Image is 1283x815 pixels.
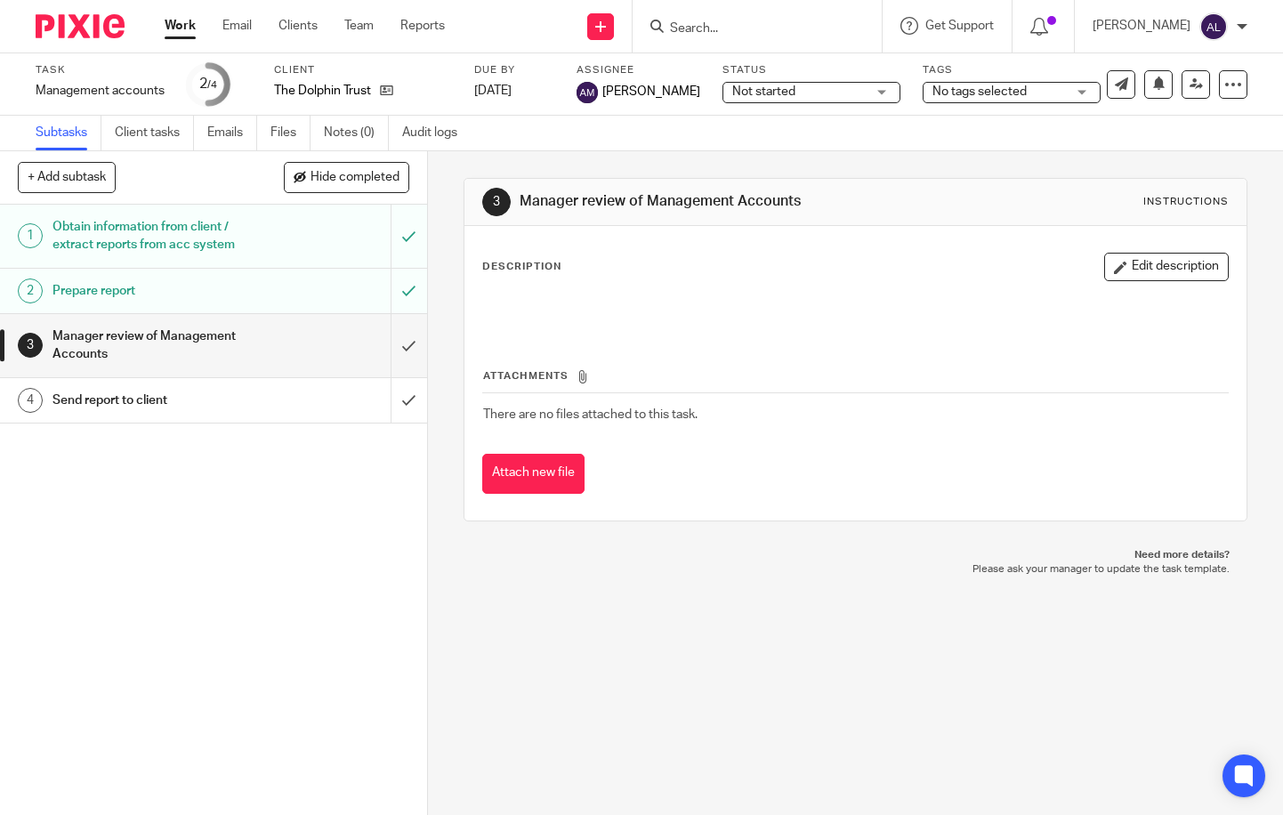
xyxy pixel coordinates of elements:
a: Clients [278,17,318,35]
a: Subtasks [36,116,101,150]
button: Edit description [1104,253,1229,281]
button: + Add subtask [18,162,116,192]
div: 1 [18,223,43,248]
img: svg%3E [577,82,598,103]
h1: Prepare report [52,278,266,304]
span: [DATE] [474,85,512,97]
a: Emails [207,116,257,150]
label: Tags [923,63,1101,77]
p: Description [482,260,561,274]
div: 3 [18,333,43,358]
img: svg%3E [1199,12,1228,41]
a: Client tasks [115,116,194,150]
span: No tags selected [932,85,1027,98]
div: 2 [199,74,217,94]
div: 2 [18,278,43,303]
a: Email [222,17,252,35]
label: Assignee [577,63,700,77]
h1: Obtain information from client / extract reports from acc system [52,214,266,259]
a: Audit logs [402,116,471,150]
div: Management accounts [36,82,165,100]
span: [PERSON_NAME] [602,83,700,101]
a: Work [165,17,196,35]
span: Not started [732,85,795,98]
span: Hide completed [311,171,399,185]
a: Files [270,116,311,150]
h1: Send report to client [52,387,266,414]
h1: Manager review of Management Accounts [52,323,266,368]
div: Instructions [1143,195,1229,209]
div: 4 [18,388,43,413]
a: Notes (0) [324,116,389,150]
a: Team [344,17,374,35]
p: The Dolphin Trust [274,82,371,100]
label: Due by [474,63,554,77]
label: Task [36,63,165,77]
p: Need more details? [481,548,1230,562]
button: Hide completed [284,162,409,192]
img: Pixie [36,14,125,38]
h1: Manager review of Management Accounts [520,192,893,211]
a: Reports [400,17,445,35]
p: [PERSON_NAME] [1093,17,1190,35]
input: Search [668,21,828,37]
span: There are no files attached to this task. [483,408,698,421]
button: Attach new file [482,454,585,494]
p: Please ask your manager to update the task template. [481,562,1230,577]
label: Client [274,63,452,77]
span: Attachments [483,371,569,381]
label: Status [722,63,900,77]
span: Get Support [925,20,994,32]
small: /4 [207,80,217,90]
div: 3 [482,188,511,216]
